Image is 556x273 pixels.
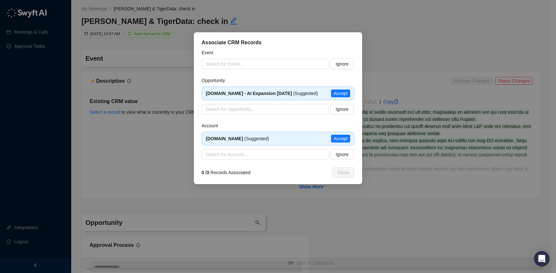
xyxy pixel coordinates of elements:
[332,167,354,178] button: Close
[206,91,318,96] span: (Suggested)
[336,60,349,68] span: Ignore
[202,49,218,56] label: Event
[330,104,354,114] button: Ignore
[206,91,292,96] strong: [DOMAIN_NAME] - AI Expansion [DATE]
[202,77,229,84] label: Opportunity
[330,59,354,69] button: Ignore
[334,90,348,97] span: Accept
[331,89,350,97] button: Accept
[334,135,348,142] span: Accept
[206,136,269,141] span: (Suggested)
[336,151,349,158] span: Ignore
[534,251,550,267] div: Open Intercom Messenger
[202,39,354,47] div: Associate CRM Records
[206,136,243,141] strong: [DOMAIN_NAME]
[331,135,350,142] button: Accept
[202,170,209,175] strong: 0 / 3
[202,122,222,129] label: Account
[336,106,349,113] span: Ignore
[202,169,250,176] span: Records Associated
[330,149,354,160] button: Ignore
